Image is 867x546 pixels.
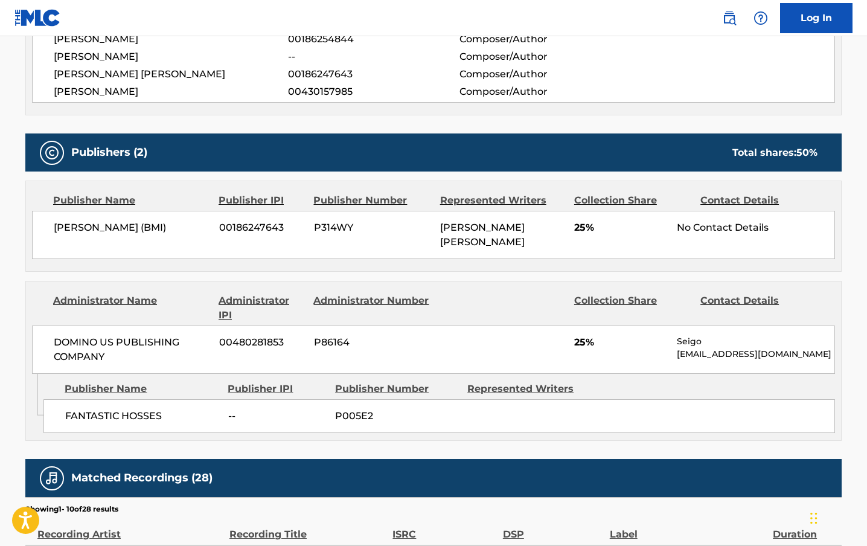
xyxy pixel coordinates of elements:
[65,382,219,396] div: Publisher Name
[807,488,867,546] iframe: Chat Widget
[313,294,430,323] div: Administrator Number
[54,50,288,64] span: [PERSON_NAME]
[574,335,668,350] span: 25%
[14,9,61,27] img: MLC Logo
[574,220,668,235] span: 25%
[749,6,773,30] div: Help
[229,515,386,542] div: Recording Title
[677,348,834,361] p: [EMAIL_ADDRESS][DOMAIN_NAME]
[335,409,458,423] span: P005E2
[574,294,691,323] div: Collection Share
[54,335,210,364] span: DOMINO US PUBLISHING COMPANY
[45,146,59,160] img: Publishers
[753,11,768,25] img: help
[219,294,304,323] div: Administrator IPI
[796,147,817,158] span: 50 %
[467,382,590,396] div: Represented Writers
[45,471,59,486] img: Matched Recordings
[65,409,219,423] span: FANTASTIC HOSSES
[773,515,836,542] div: Duration
[288,85,459,99] span: 00430157985
[722,11,737,25] img: search
[335,382,458,396] div: Publisher Number
[810,500,817,536] div: Drag
[717,6,741,30] a: Public Search
[219,335,305,350] span: 00480281853
[780,3,853,33] a: Log In
[700,294,817,323] div: Contact Details
[700,193,817,208] div: Contact Details
[288,67,459,82] span: 00186247643
[503,515,604,542] div: DSP
[53,193,210,208] div: Publisher Name
[54,220,210,235] span: [PERSON_NAME] (BMI)
[440,222,525,248] span: [PERSON_NAME] [PERSON_NAME]
[459,50,616,64] span: Composer/Author
[228,409,326,423] span: --
[314,220,431,235] span: P314WY
[610,515,767,542] div: Label
[25,504,118,515] p: Showing 1 - 10 of 28 results
[459,85,616,99] span: Composer/Author
[54,67,288,82] span: [PERSON_NAME] [PERSON_NAME]
[71,471,213,485] h5: Matched Recordings (28)
[677,335,834,348] p: Seigo
[440,193,565,208] div: Represented Writers
[54,85,288,99] span: [PERSON_NAME]
[71,146,147,159] h5: Publishers (2)
[53,294,210,323] div: Administrator Name
[313,193,430,208] div: Publisher Number
[459,67,616,82] span: Composer/Author
[314,335,431,350] span: P86164
[54,32,288,47] span: [PERSON_NAME]
[37,515,223,542] div: Recording Artist
[677,220,834,235] div: No Contact Details
[288,32,459,47] span: 00186254844
[574,193,691,208] div: Collection Share
[288,50,459,64] span: --
[732,146,817,160] div: Total shares:
[459,32,616,47] span: Composer/Author
[228,382,326,396] div: Publisher IPI
[392,515,496,542] div: ISRC
[219,220,305,235] span: 00186247643
[219,193,304,208] div: Publisher IPI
